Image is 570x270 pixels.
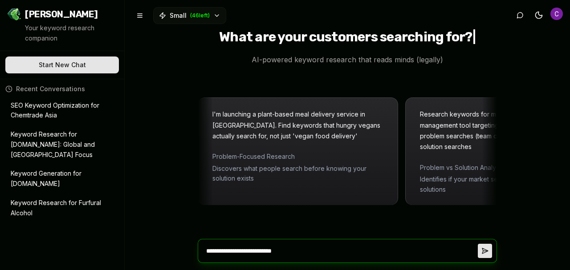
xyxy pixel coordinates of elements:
button: Keyword Research for Furfural Alcohol [5,194,119,222]
img: Jello SEO Logo [7,7,21,21]
span: Small [170,11,187,20]
img: Chemtrade Asia Administrator [550,8,563,20]
button: SEO Keyword Optimization for Chemtrade Asia [5,97,119,125]
button: Keyword Research for [DOMAIN_NAME]: Global and [GEOGRAPHIC_DATA] Focus [5,126,119,163]
h1: What are your customers searching for? [219,29,476,47]
span: I'm launching a plant-based meal delivery service in [GEOGRAPHIC_DATA]. Find keywords that hungry... [222,110,390,140]
p: Keyword Generation for [DOMAIN_NAME] [11,169,101,189]
span: Recent Conversations [16,85,85,93]
button: Start New Chat [5,56,119,73]
span: Start New Chat [39,60,86,69]
button: Small(46left) [153,7,226,24]
span: ( 46 left) [190,12,210,19]
p: Keyword Research for Furfural Alcohol [11,198,101,218]
p: Keyword Research for [DOMAIN_NAME]: Global and [GEOGRAPHIC_DATA] Focus [11,129,101,160]
p: Your keyword research companion [25,23,117,44]
button: Open user button [550,8,563,20]
p: AI-powered keyword research that reads minds (legally) [244,54,450,65]
p: SEO Keyword Optimization for Chemtrade Asia [11,101,101,121]
span: Discovers what people search before knowing your solution exists [222,164,393,184]
span: | [472,29,476,45]
span: Problem-Focused Research [222,152,393,161]
button: Keyword Generation for [DOMAIN_NAME] [5,165,119,193]
span: [PERSON_NAME] [25,8,98,20]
